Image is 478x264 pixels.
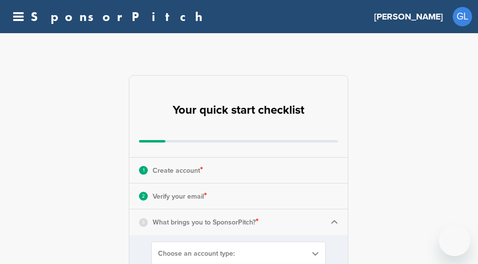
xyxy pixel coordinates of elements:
[374,6,443,27] a: [PERSON_NAME]
[153,164,203,177] p: Create account
[453,7,472,26] a: GL
[139,166,148,175] div: 1
[153,190,207,203] p: Verify your email
[439,225,470,256] iframe: Button to launch messaging window
[31,10,209,23] a: SponsorPitch
[153,216,259,228] p: What brings you to SponsorPitch?
[139,218,148,227] div: 3
[374,10,443,23] h3: [PERSON_NAME]
[158,249,306,258] span: Choose an account type:
[173,100,304,121] h2: Your quick start checklist
[331,219,338,226] img: Checklist arrow 1
[139,192,148,201] div: 2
